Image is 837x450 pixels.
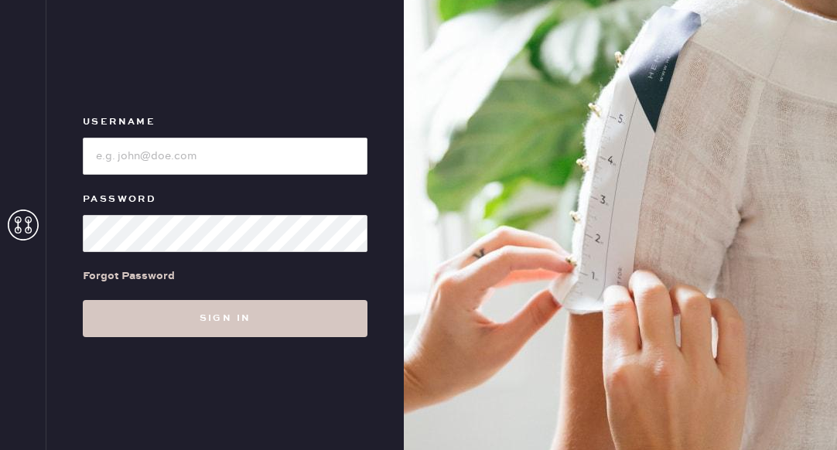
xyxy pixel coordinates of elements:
input: e.g. john@doe.com [83,138,367,175]
button: Sign in [83,300,367,337]
a: Forgot Password [83,252,175,300]
label: Password [83,190,367,209]
label: Username [83,113,367,131]
div: Forgot Password [83,268,175,285]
